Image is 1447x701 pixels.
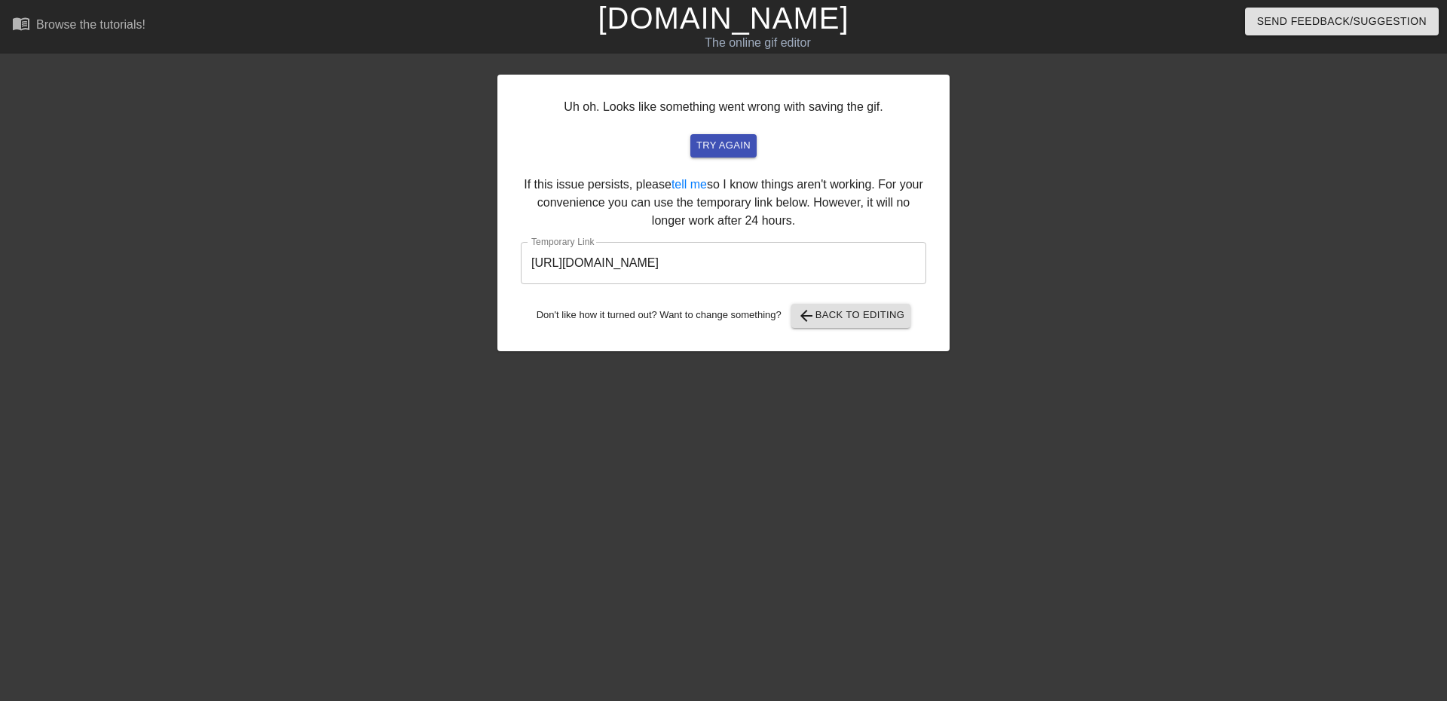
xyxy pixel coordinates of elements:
[12,14,145,38] a: Browse the tutorials!
[12,14,30,32] span: menu_book
[696,137,751,155] span: try again
[797,307,815,325] span: arrow_back
[598,2,849,35] a: [DOMAIN_NAME]
[490,34,1026,52] div: The online gif editor
[1257,12,1427,31] span: Send Feedback/Suggestion
[671,178,707,191] a: tell me
[521,304,926,328] div: Don't like how it turned out? Want to change something?
[497,75,950,351] div: Uh oh. Looks like something went wrong with saving the gif. If this issue persists, please so I k...
[36,18,145,31] div: Browse the tutorials!
[1245,8,1439,35] button: Send Feedback/Suggestion
[521,242,926,284] input: bare
[797,307,905,325] span: Back to Editing
[690,134,757,158] button: try again
[791,304,911,328] button: Back to Editing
